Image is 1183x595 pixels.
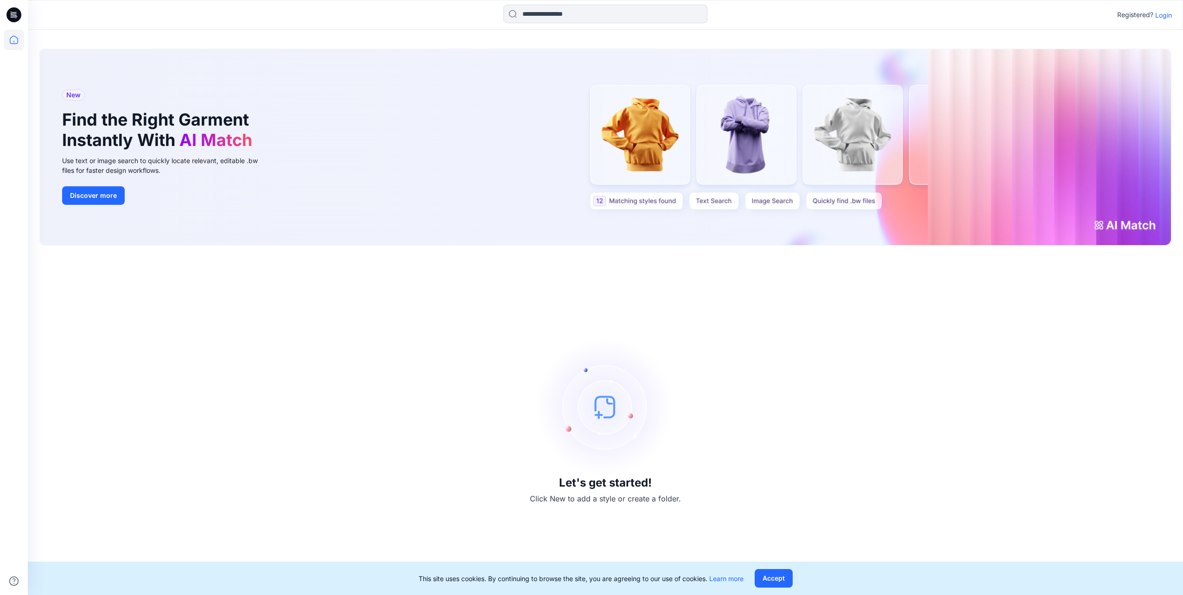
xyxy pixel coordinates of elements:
p: Click New to add a style or create a folder. [530,493,681,504]
button: Accept [755,569,793,588]
p: Login [1155,10,1172,20]
a: Learn more [709,575,744,582]
img: empty-state-image.svg [536,337,675,476]
p: Registered? [1117,9,1153,20]
h1: Find the Right Garment Instantly With [62,110,257,150]
button: Discover more [62,186,125,205]
p: This site uses cookies. By continuing to browse the site, you are agreeing to our use of cookies. [419,574,744,583]
div: Use text or image search to quickly locate relevant, editable .bw files for faster design workflows. [62,156,271,175]
h3: Let's get started! [559,476,652,489]
span: New [66,89,81,101]
span: AI Match [179,130,252,150]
